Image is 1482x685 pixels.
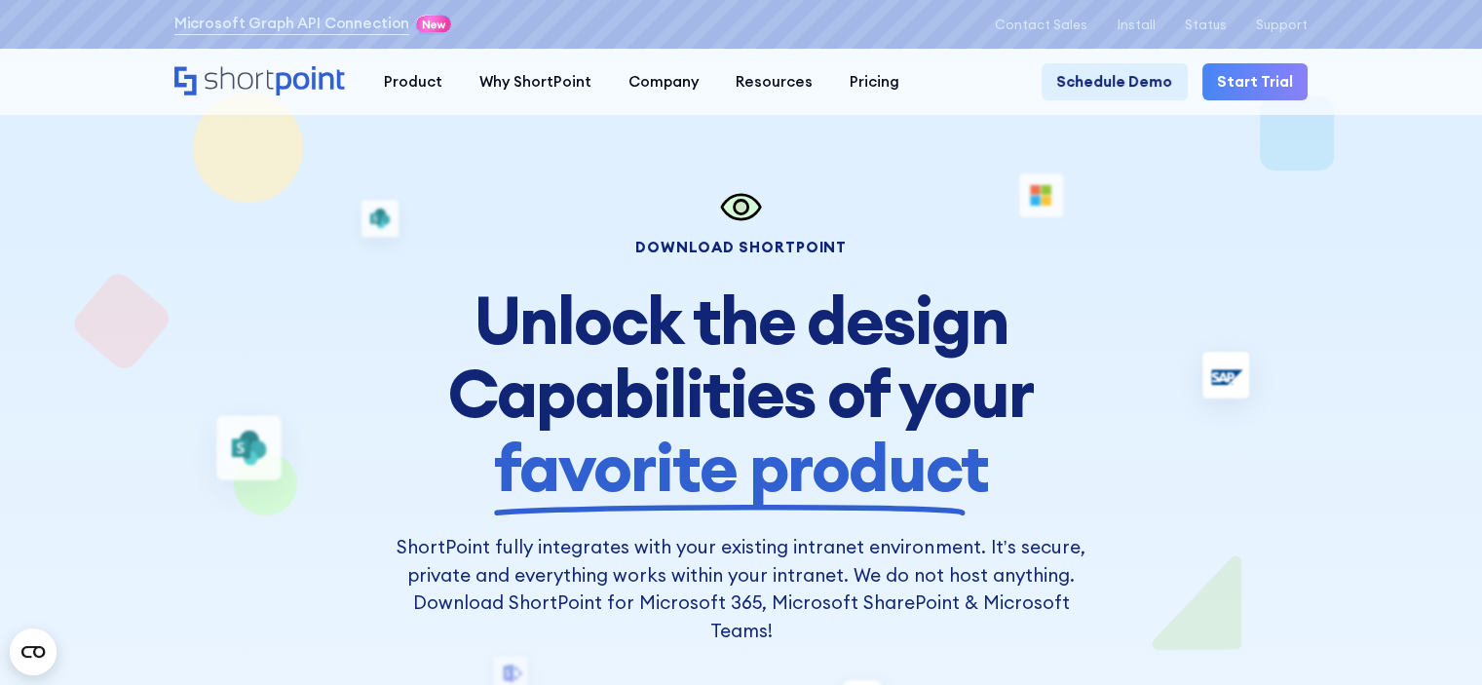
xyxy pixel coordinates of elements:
[717,63,831,100] a: Resources
[394,240,1088,254] div: Download Shortpoint
[1256,18,1308,32] a: Support
[10,628,57,675] button: Open CMP widget
[831,63,918,100] a: Pricing
[494,431,988,504] span: favorite product
[850,71,899,94] div: Pricing
[1185,18,1227,32] a: Status
[394,284,1088,504] h1: Unlock the design Capabilities of your
[1117,18,1155,32] a: Install
[628,71,699,94] div: Company
[174,66,347,98] a: Home
[479,71,591,94] div: Why ShortPoint
[174,13,409,35] a: Microsoft Graph API Connection
[365,63,461,100] a: Product
[995,18,1087,32] a: Contact Sales
[1132,460,1482,685] iframe: Chat Widget
[1042,63,1187,100] a: Schedule Demo
[610,63,717,100] a: Company
[736,71,813,94] div: Resources
[1202,63,1308,100] a: Start Trial
[394,533,1088,644] p: ShortPoint fully integrates with your existing intranet environment. It’s secure, private and eve...
[384,71,442,94] div: Product
[461,63,610,100] a: Why ShortPoint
